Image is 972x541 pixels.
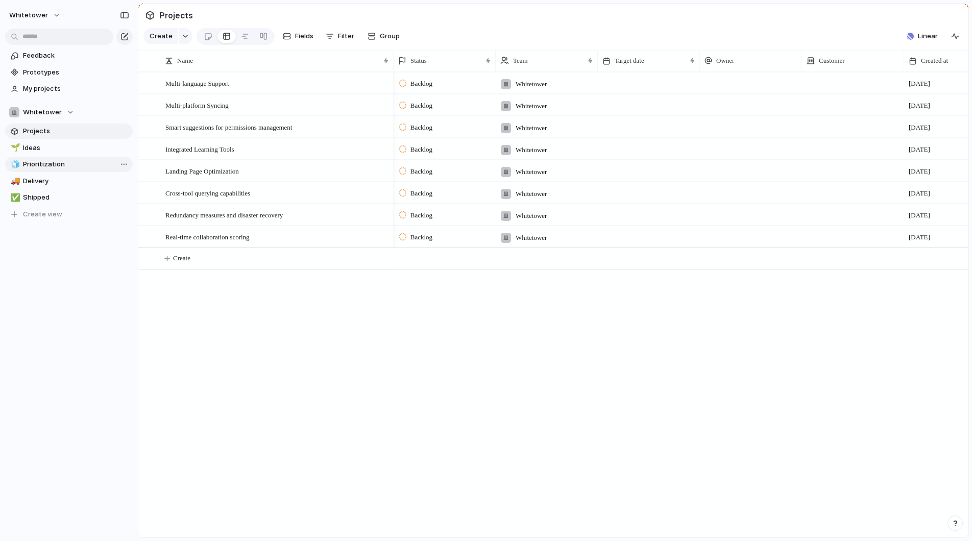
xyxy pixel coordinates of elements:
span: [DATE] [909,122,930,133]
a: 🌱Ideas [5,140,133,156]
span: Backlog [410,101,432,111]
span: Create view [23,209,62,219]
button: Whitetower [5,105,133,120]
span: Backlog [410,210,432,220]
span: Shipped [23,192,129,203]
span: [DATE] [909,101,930,111]
span: [DATE] [909,79,930,89]
span: Backlog [410,122,432,133]
span: Backlog [410,166,432,177]
span: Cross-tool querying capabilities [165,187,250,199]
span: Real-time collaboration scoring [165,231,250,242]
span: Delivery [23,176,129,186]
span: Target date [615,56,644,66]
button: Fields [279,28,318,44]
span: Whitetower [516,79,547,89]
span: Prioritization [23,159,129,169]
a: 🧊Prioritization [5,157,133,172]
span: Multi-platform Syncing [165,99,229,111]
span: Whitetower [23,107,62,117]
span: Whitetower [516,189,547,199]
span: Landing Page Optimization [165,165,239,177]
span: Integrated Learning Tools [165,143,234,155]
span: Create [150,31,173,41]
button: whitetower [5,7,66,23]
span: [DATE] [909,188,930,199]
button: Filter [322,28,358,44]
button: Create view [5,207,133,222]
span: Backlog [410,79,432,89]
span: [DATE] [909,166,930,177]
a: My projects [5,81,133,96]
button: Linear [903,29,942,44]
span: Team [513,56,528,66]
span: Whitetower [516,123,547,133]
button: 🌱 [9,143,19,153]
span: Projects [23,126,129,136]
span: Backlog [410,232,432,242]
span: Smart suggestions for permissions management [165,121,292,133]
span: Owner [716,56,734,66]
span: Linear [918,31,938,41]
div: 🚚 [11,175,18,187]
span: Projects [157,6,195,24]
span: Whitetower [516,101,547,111]
span: whitetower [9,10,48,20]
button: ✅ [9,192,19,203]
div: 🧊 [11,159,18,170]
span: Whitetower [516,233,547,243]
span: [DATE] [909,232,930,242]
span: Backlog [410,144,432,155]
span: Backlog [410,188,432,199]
a: Projects [5,124,133,139]
a: Prototypes [5,65,133,80]
span: My projects [23,84,129,94]
div: ✅ [11,192,18,204]
a: ✅Shipped [5,190,133,205]
span: Group [380,31,400,41]
span: Multi-language Support [165,77,229,89]
a: Feedback [5,48,133,63]
span: [DATE] [909,210,930,220]
span: Ideas [23,143,129,153]
button: 🧊 [9,159,19,169]
span: Feedback [23,51,129,61]
span: Customer [819,56,845,66]
a: 🚚Delivery [5,174,133,189]
span: Whitetower [516,167,547,177]
button: Group [362,28,405,44]
span: Redundancy measures and disaster recovery [165,209,283,220]
span: Whitetower [516,211,547,221]
span: Create [173,253,190,263]
span: Whitetower [516,145,547,155]
button: 🚚 [9,176,19,186]
span: Name [177,56,193,66]
span: Status [410,56,427,66]
span: [DATE] [909,144,930,155]
span: Prototypes [23,67,129,78]
span: Fields [295,31,313,41]
span: Created at [921,56,948,66]
div: 🌱 [11,142,18,154]
span: Filter [338,31,354,41]
button: Create [143,28,178,44]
